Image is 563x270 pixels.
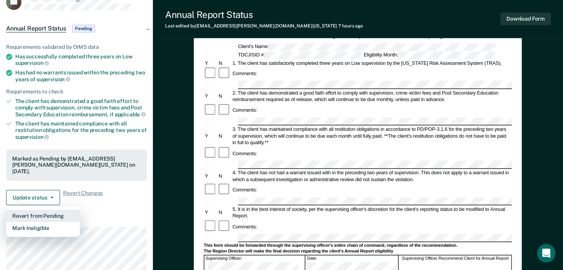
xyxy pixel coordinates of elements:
[6,210,80,222] button: Revert from Pending
[204,249,512,255] div: The Region Director will make the final decision regarding the client's Annual Report eligibility
[232,90,512,103] div: 2. The client has demonstrated a good faith effort to comply with supervision, crime victim fees ...
[15,53,147,66] div: Has successfully completed three years on Low
[204,59,217,66] div: Y
[232,150,258,156] div: Comments:
[204,209,217,216] div: Y
[338,23,363,29] span: 7 hours ago
[537,244,555,262] div: Open Intercom Messenger
[115,111,146,117] span: applicable
[217,133,231,139] div: N
[232,223,258,230] div: Comments:
[237,51,363,59] div: TDCJ/SID #:
[204,243,512,248] div: This form should be forwarded through the supervising officer's entire chain of command, regardle...
[63,190,103,205] span: Revert Changes
[165,9,363,20] div: Annual Report Status
[232,169,512,183] div: 4. The client has not had a warrant issued with in the preceding two years of supervision. This d...
[204,133,217,139] div: Y
[232,59,512,66] div: 1. The client has satisfactorily completed three years on Low supervision by the [US_STATE] Risk ...
[217,209,231,216] div: N
[12,156,141,175] div: Marked as Pending by [EMAIL_ADDRESS][PERSON_NAME][DOMAIN_NAME][US_STATE] on [DATE].
[217,93,231,100] div: N
[232,186,258,193] div: Comments:
[6,88,147,95] div: Requirements to check
[6,222,80,234] button: Mark Ineligible
[72,25,95,32] span: Pending
[6,44,147,50] div: Requirements validated by OIMS data
[363,51,496,59] div: Eligibility Month:
[217,173,231,179] div: N
[15,98,147,117] div: The client has demonstrated a good faith effort to comply with supervision, crime victim fees and...
[37,76,70,82] span: supervision
[232,107,258,113] div: Comments:
[6,25,66,32] span: Annual Report Status
[15,134,49,140] span: supervision
[165,23,363,29] div: Last edited by [EMAIL_ADDRESS][PERSON_NAME][DOMAIN_NAME][US_STATE]
[15,60,49,66] span: supervision
[232,126,512,146] div: 3. The client has maintained compliance with all restitution obligations in accordance to PD/POP-...
[204,173,217,179] div: Y
[500,13,551,25] button: Download Form
[15,121,147,140] div: The client has maintained compliance with all restitution obligations for the preceding two years of
[232,70,258,77] div: Comments:
[232,206,512,219] div: 5. It is in the best interest of society, per the supervising officer's discretion for the client...
[15,69,147,82] div: Has had no warrants issued within the preceding two years of
[204,93,217,100] div: Y
[237,43,498,51] div: Client's Name:
[217,59,231,66] div: N
[6,190,60,205] button: Update status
